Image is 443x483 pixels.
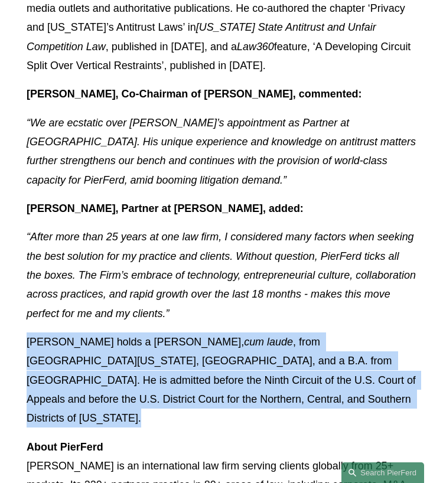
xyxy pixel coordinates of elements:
strong: About PierFerd [27,441,103,453]
strong: [PERSON_NAME], Partner at [PERSON_NAME], added: [27,203,304,214]
em: “We are ecstatic over [PERSON_NAME]’s appointment as Partner at [GEOGRAPHIC_DATA]. His unique exp... [27,117,419,186]
em: cum laude [244,336,293,348]
strong: [PERSON_NAME], Co-Chairman of [PERSON_NAME], commented: [27,88,362,100]
em: “After more than 25 years at one law firm, I considered many factors when seeking the best soluti... [27,231,419,319]
em: [US_STATE] State Antitrust and Unfair Competition Law [27,21,379,52]
p: [PERSON_NAME] holds a [PERSON_NAME], , from [GEOGRAPHIC_DATA][US_STATE], [GEOGRAPHIC_DATA], and a... [27,332,416,428]
em: Law360 [237,41,274,53]
a: Search this site [341,462,424,483]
